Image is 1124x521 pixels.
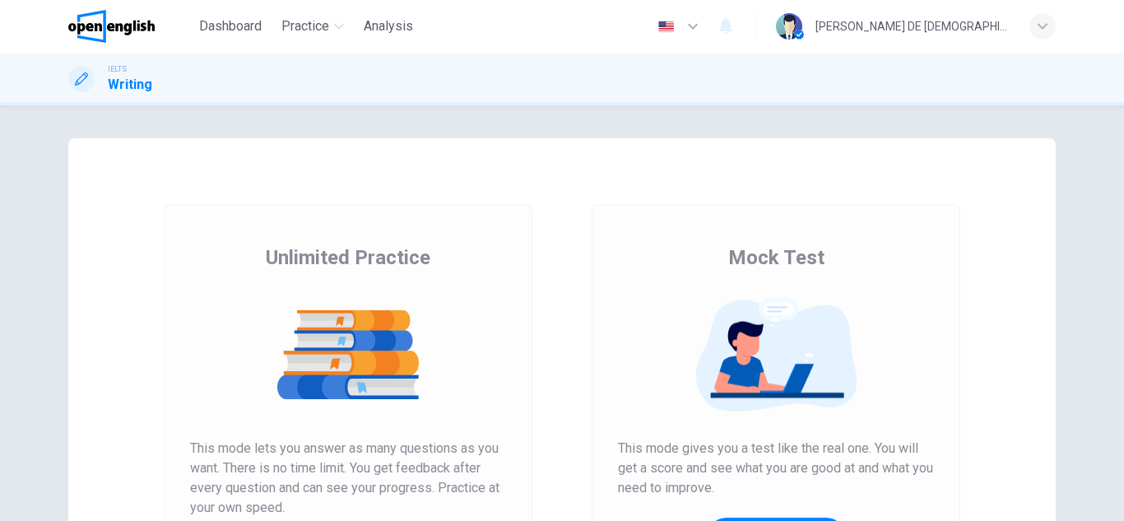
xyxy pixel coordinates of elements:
[190,439,506,518] span: This mode lets you answer as many questions as you want. There is no time limit. You get feedback...
[728,244,824,271] span: Mock Test
[815,16,1010,36] div: [PERSON_NAME] DE [DEMOGRAPHIC_DATA][PERSON_NAME]
[108,75,152,95] h1: Writing
[68,10,193,43] a: OpenEnglish logo
[776,13,802,40] img: Profile picture
[656,21,676,33] img: en
[68,10,155,43] img: OpenEnglish logo
[618,439,934,498] span: This mode gives you a test like the real one. You will get a score and see what you are good at a...
[357,12,420,41] button: Analysis
[199,16,262,36] span: Dashboard
[364,16,413,36] span: Analysis
[281,16,329,36] span: Practice
[275,12,351,41] button: Practice
[108,63,127,75] span: IELTS
[266,244,430,271] span: Unlimited Practice
[193,12,268,41] button: Dashboard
